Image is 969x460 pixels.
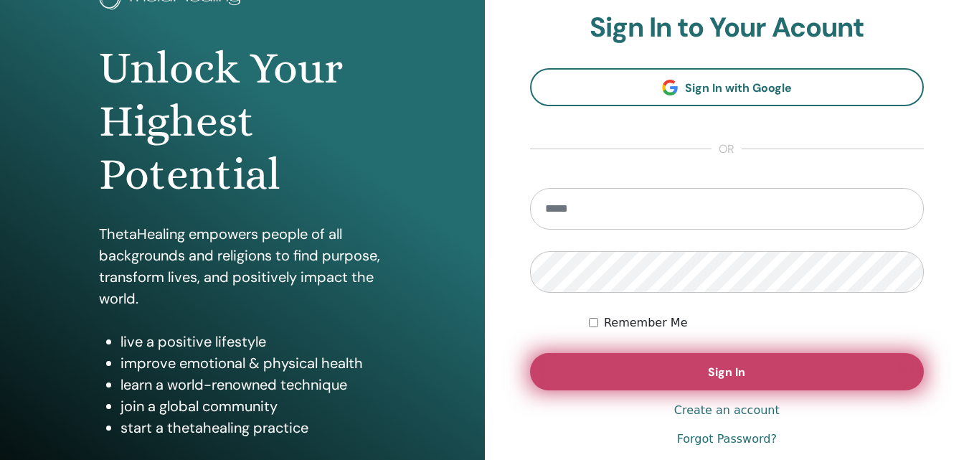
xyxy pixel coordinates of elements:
a: Create an account [674,402,780,419]
button: Sign In [530,353,925,390]
li: start a thetahealing practice [120,417,386,438]
li: join a global community [120,395,386,417]
a: Forgot Password? [677,431,777,448]
li: learn a world-renowned technique [120,374,386,395]
li: live a positive lifestyle [120,331,386,352]
h2: Sign In to Your Acount [530,11,925,44]
p: ThetaHealing empowers people of all backgrounds and religions to find purpose, transform lives, a... [99,223,386,309]
span: Sign In with Google [685,80,792,95]
label: Remember Me [604,314,688,332]
span: or [712,141,742,158]
span: Sign In [708,365,745,380]
h1: Unlock Your Highest Potential [99,42,386,202]
li: improve emotional & physical health [120,352,386,374]
a: Sign In with Google [530,68,925,106]
div: Keep me authenticated indefinitely or until I manually logout [589,314,924,332]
